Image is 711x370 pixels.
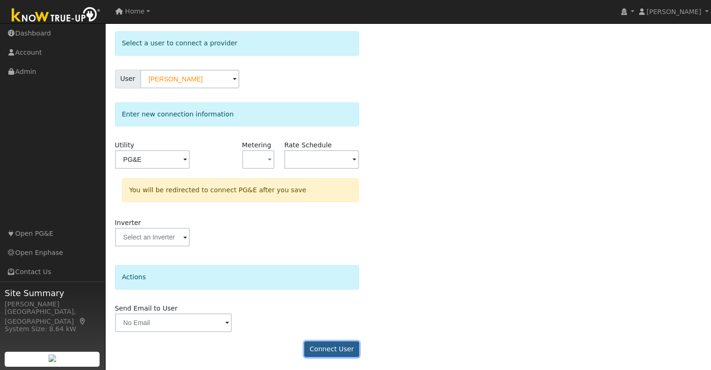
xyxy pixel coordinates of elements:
[242,140,272,150] label: Metering
[122,178,359,202] div: You will be redirected to connect PG&E after you save
[115,313,232,332] input: No Email
[5,307,100,326] div: [GEOGRAPHIC_DATA], [GEOGRAPHIC_DATA]
[115,228,190,247] input: Select an Inverter
[79,318,87,325] a: Map
[49,355,56,362] img: retrieve
[5,299,100,309] div: [PERSON_NAME]
[115,265,359,289] div: Actions
[140,70,239,88] input: Select a User
[284,140,331,150] label: Rate Schedule
[304,341,359,357] button: Connect User
[115,31,359,55] div: Select a user to connect a provider
[115,218,141,228] label: Inverter
[5,324,100,334] div: System Size: 8.64 kW
[125,7,145,15] span: Home
[115,304,178,313] label: Send Email to User
[115,102,359,126] div: Enter new connection information
[115,70,141,88] span: User
[646,8,701,15] span: [PERSON_NAME]
[7,5,105,26] img: Know True-Up
[5,287,100,299] span: Site Summary
[115,150,190,169] input: Select a Utility
[115,140,134,150] label: Utility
